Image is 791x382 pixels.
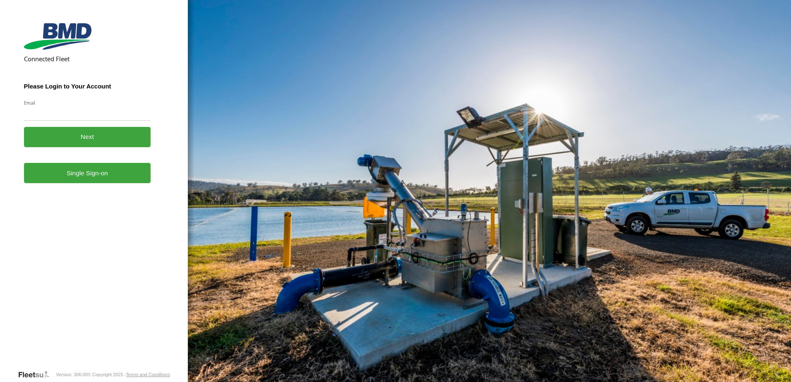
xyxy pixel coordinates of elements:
div: Version: 306.00 [56,372,87,377]
div: © Copyright 2025 - [88,372,170,377]
a: Single Sign-on [24,163,151,183]
a: Terms and Conditions [126,372,170,377]
img: BMD [24,23,91,50]
button: Next [24,127,151,147]
h3: Please Login to Your Account [24,83,151,90]
h2: Connected Fleet [24,55,151,63]
label: Email [24,100,151,106]
a: Visit our Website [18,370,56,379]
